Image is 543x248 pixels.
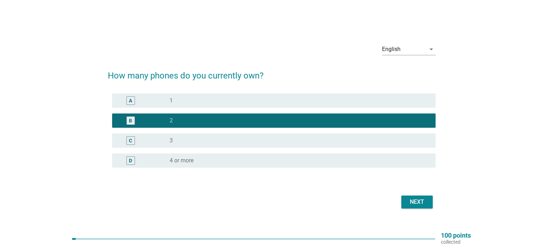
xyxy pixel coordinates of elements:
[407,198,427,206] div: Next
[170,97,173,104] label: 1
[129,137,132,144] div: C
[427,45,436,54] i: arrow_drop_down
[382,46,401,52] div: English
[170,157,193,164] label: 4 or more
[108,62,436,82] h2: How many phones do you currently own?
[441,232,471,239] p: 100 points
[441,239,471,245] p: collected
[401,196,433,208] button: Next
[170,117,173,124] label: 2
[129,97,132,104] div: A
[170,137,173,144] label: 3
[129,157,132,164] div: D
[129,117,132,124] div: B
